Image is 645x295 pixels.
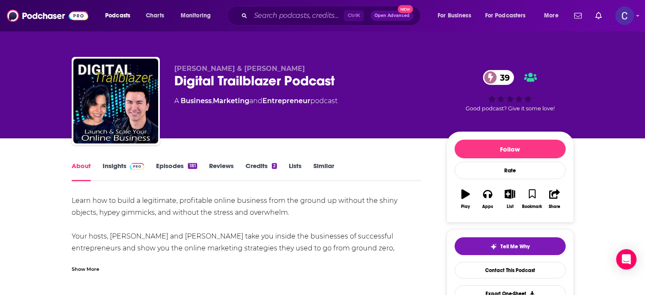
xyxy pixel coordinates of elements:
a: Episodes181 [156,162,197,181]
div: A podcast [174,96,338,106]
a: Entrepreneur [262,97,310,105]
a: Show notifications dropdown [592,8,605,23]
div: List [507,204,514,209]
button: tell me why sparkleTell Me Why [455,237,566,255]
span: Monitoring [181,10,211,22]
span: More [544,10,558,22]
button: open menu [99,9,141,22]
button: Apps [477,184,499,214]
div: 181 [188,163,197,169]
span: New [398,5,413,13]
div: Open Intercom Messenger [616,249,637,270]
button: Show profile menu [615,6,634,25]
button: Play [455,184,477,214]
button: Share [543,184,565,214]
div: Bookmark [522,204,542,209]
div: 2 [272,163,277,169]
span: For Business [438,10,471,22]
span: Ctrl K [344,10,364,21]
div: Share [549,204,560,209]
input: Search podcasts, credits, & more... [251,9,344,22]
a: Credits2 [246,162,277,181]
button: open menu [432,9,482,22]
div: Search podcasts, credits, & more... [235,6,429,25]
span: [PERSON_NAME] & [PERSON_NAME] [174,65,305,73]
a: Marketing [213,97,249,105]
span: Logged in as publicityxxtina [615,6,634,25]
a: InsightsPodchaser Pro [103,162,145,181]
button: open menu [538,9,569,22]
span: , [212,97,213,105]
button: Open AdvancedNew [371,11,413,21]
img: Podchaser - Follow, Share and Rate Podcasts [7,8,88,24]
button: open menu [175,9,222,22]
a: 39 [483,70,514,85]
span: Podcasts [105,10,130,22]
button: Follow [455,140,566,158]
span: 39 [491,70,514,85]
span: and [249,97,262,105]
a: Business [181,97,212,105]
img: Digital Trailblazer Podcast [73,59,158,143]
span: Tell Me Why [500,243,530,250]
img: Podchaser Pro [130,163,145,170]
button: Bookmark [521,184,543,214]
button: List [499,184,521,214]
button: open menu [480,9,538,22]
a: Charts [140,9,169,22]
a: Lists [289,162,302,181]
img: tell me why sparkle [490,243,497,250]
a: Contact This Podcast [455,262,566,278]
span: Open Advanced [374,14,410,18]
a: Show notifications dropdown [571,8,585,23]
a: Similar [313,162,334,181]
div: Rate [455,162,566,179]
div: Play [461,204,470,209]
a: About [72,162,91,181]
span: For Podcasters [485,10,526,22]
img: User Profile [615,6,634,25]
span: Charts [146,10,164,22]
div: 39Good podcast? Give it some love! [447,65,574,117]
span: Good podcast? Give it some love! [466,105,555,112]
a: Reviews [209,162,234,181]
div: Apps [482,204,493,209]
